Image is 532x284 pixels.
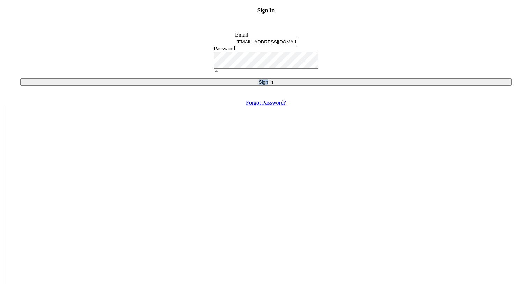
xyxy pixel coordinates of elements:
button: Sign In [20,78,512,86]
h4: Sign In [3,7,529,24]
label: Email [235,32,248,38]
a: Forgot Password? [246,100,286,106]
div: Sign In [23,79,509,85]
label: Password [214,45,235,51]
